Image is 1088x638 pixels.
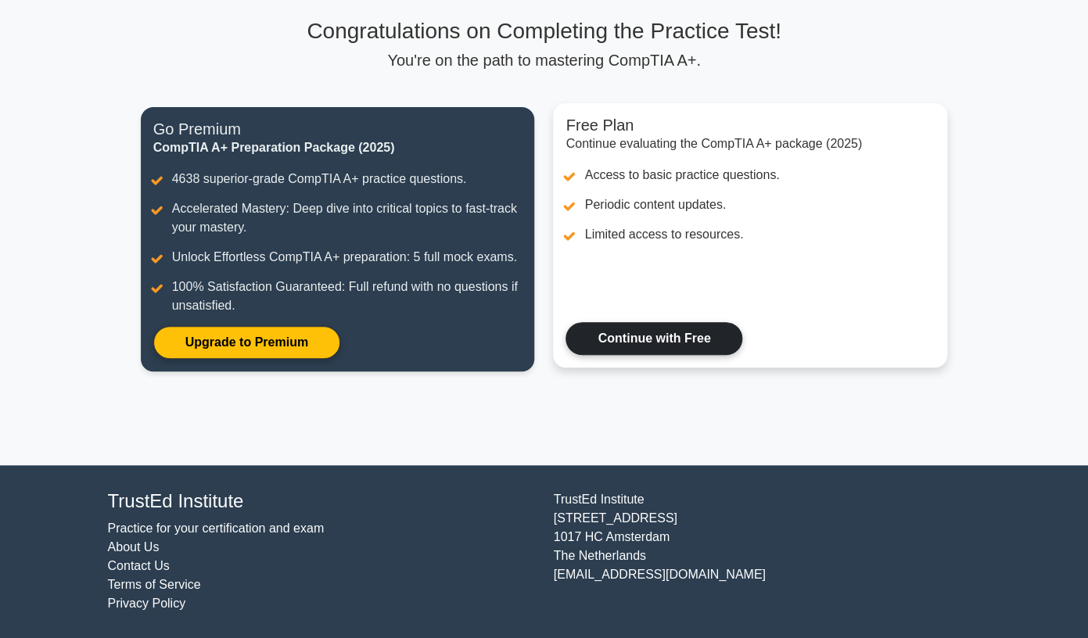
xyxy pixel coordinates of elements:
a: Practice for your certification and exam [108,522,325,535]
a: Privacy Policy [108,597,186,610]
a: Contact Us [108,559,170,572]
h3: Congratulations on Completing the Practice Test! [141,18,948,45]
a: Terms of Service [108,578,201,591]
div: TrustEd Institute [STREET_ADDRESS] 1017 HC Amsterdam The Netherlands [EMAIL_ADDRESS][DOMAIN_NAME] [544,490,990,613]
a: Upgrade to Premium [153,326,340,359]
h4: TrustEd Institute [108,490,535,513]
p: You're on the path to mastering CompTIA A+. [141,51,948,70]
a: Continue with Free [566,322,742,355]
a: About Us [108,540,160,554]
